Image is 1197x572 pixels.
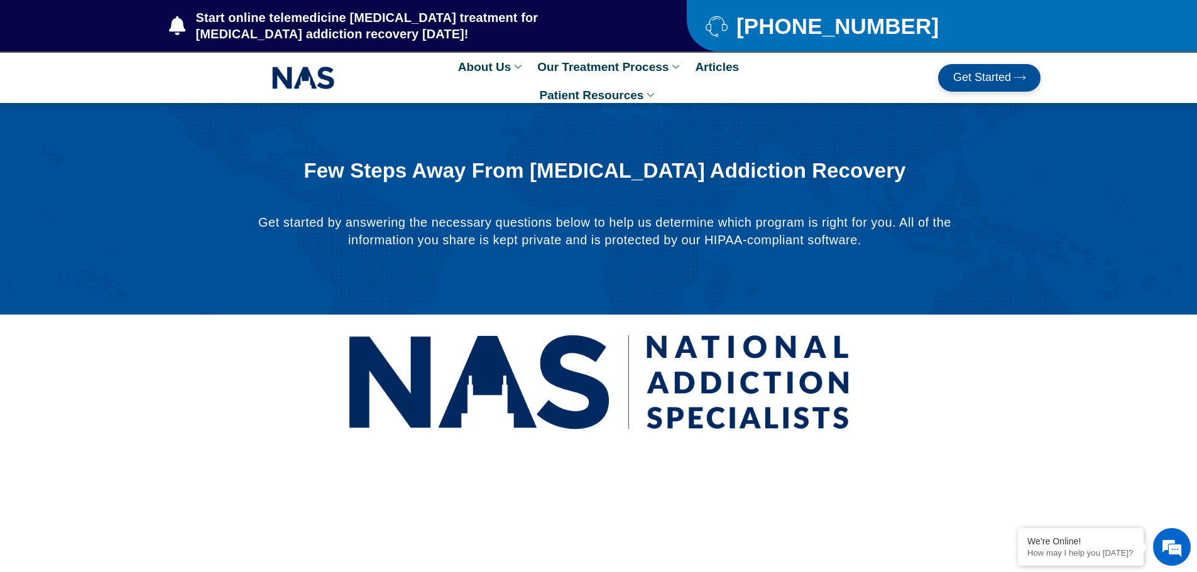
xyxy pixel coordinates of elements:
[689,53,745,81] a: Articles
[938,64,1041,92] a: Get Started
[452,53,531,81] a: About Us
[706,15,1009,37] a: [PHONE_NUMBER]
[272,63,335,92] img: NAS_email_signature-removebg-preview.png
[733,18,939,34] span: [PHONE_NUMBER]
[347,321,850,443] img: National Addiction Specialists
[533,81,664,109] a: Patient Resources
[1027,536,1134,546] div: We're Online!
[257,213,952,249] p: Get started by answering the necessary questions below to help us determine which program is righ...
[1027,548,1134,558] p: How may I help you today?
[193,9,637,42] span: Start online telemedicine [MEDICAL_DATA] treatment for [MEDICAL_DATA] addiction recovery [DATE]!
[531,53,689,81] a: Our Treatment Process
[953,72,1011,84] span: Get Started
[169,9,637,42] a: Start online telemedicine [MEDICAL_DATA] treatment for [MEDICAL_DATA] addiction recovery [DATE]!
[288,159,921,182] h1: Few Steps Away From [MEDICAL_DATA] Addiction Recovery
